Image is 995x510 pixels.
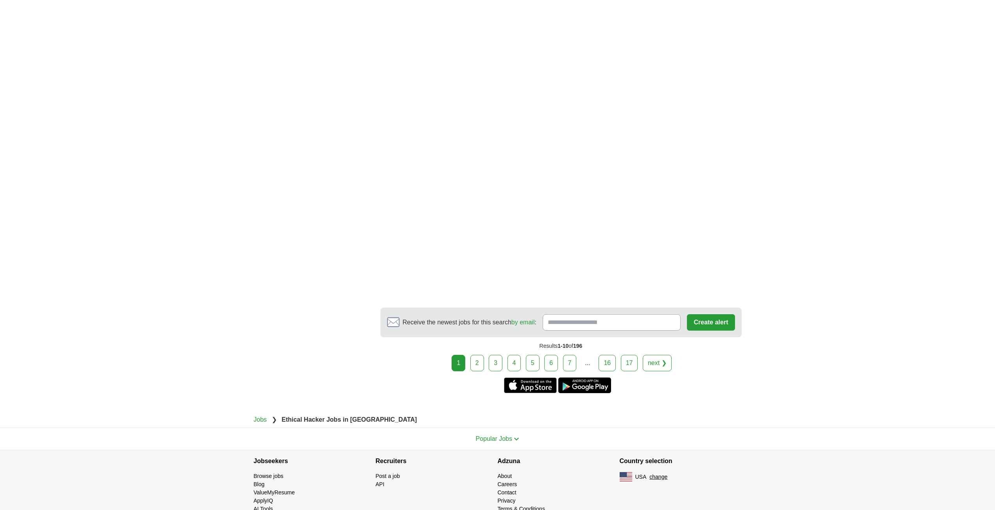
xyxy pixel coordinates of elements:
a: 2 [470,355,484,371]
a: 7 [563,355,577,371]
a: 3 [489,355,502,371]
a: API [376,481,385,487]
h4: Country selection [620,450,742,472]
a: Browse jobs [254,473,283,479]
a: by email [511,319,535,326]
a: 17 [621,355,638,371]
a: ValueMyResume [254,489,295,496]
div: Results of [380,337,742,355]
div: ... [580,355,595,371]
a: ApplyIQ [254,497,273,504]
a: About [498,473,512,479]
span: USA [635,473,647,481]
a: Post a job [376,473,400,479]
a: Get the iPhone app [504,378,557,393]
a: 5 [526,355,540,371]
a: Blog [254,481,265,487]
img: toggle icon [514,437,519,441]
a: Privacy [498,497,516,504]
img: US flag [620,472,632,481]
a: Careers [498,481,517,487]
span: Receive the newest jobs for this search : [403,318,536,327]
button: Create alert [687,314,735,331]
a: Jobs [254,416,267,423]
a: 6 [544,355,558,371]
strong: Ethical Hacker Jobs in [GEOGRAPHIC_DATA] [281,416,417,423]
a: next ❯ [643,355,672,371]
a: 16 [599,355,616,371]
span: 1-10 [558,343,568,349]
span: ❯ [272,416,277,423]
span: 196 [573,343,582,349]
a: Get the Android app [558,378,611,393]
a: Contact [498,489,516,496]
span: Popular Jobs [476,435,512,442]
button: change [649,473,667,481]
a: 4 [507,355,521,371]
div: 1 [452,355,465,371]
